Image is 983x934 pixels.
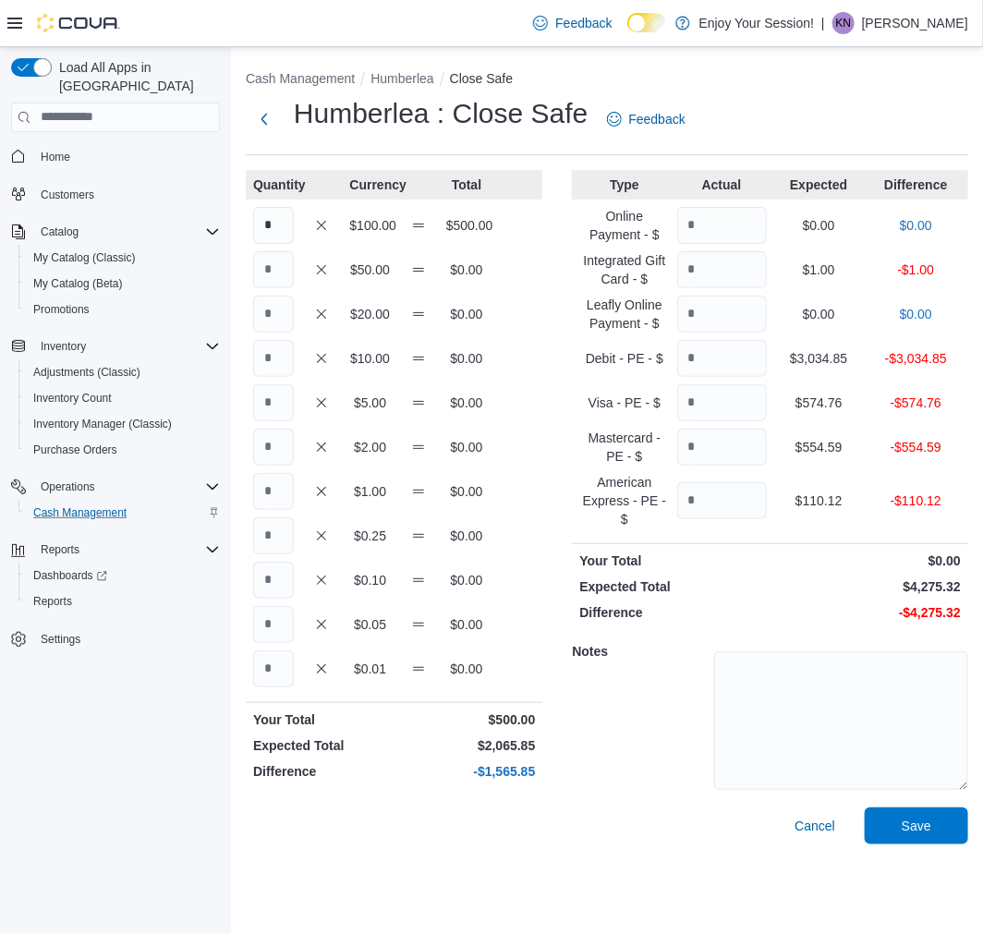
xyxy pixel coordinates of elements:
[699,12,815,34] p: Enjoy Your Session!
[446,261,487,279] p: $0.00
[11,136,220,701] nav: Complex example
[774,305,864,323] p: $0.00
[33,476,220,498] span: Operations
[871,305,961,323] p: $0.00
[446,615,487,634] p: $0.00
[18,271,227,297] button: My Catalog (Beta)
[33,221,86,243] button: Catalog
[52,58,220,95] span: Load All Apps in [GEOGRAPHIC_DATA]
[446,527,487,545] p: $0.00
[18,385,227,411] button: Inventory Count
[677,429,767,466] input: Quantity
[832,12,855,34] div: Kellei Nguyen
[26,387,119,409] a: Inventory Count
[33,276,123,291] span: My Catalog (Beta)
[26,564,115,587] a: Dashboards
[253,562,294,599] input: Quantity
[253,762,391,781] p: Difference
[26,298,220,321] span: Promotions
[349,660,390,678] p: $0.01
[33,568,107,583] span: Dashboards
[349,438,390,456] p: $2.00
[41,339,86,354] span: Inventory
[398,736,536,755] p: $2,065.85
[33,145,220,168] span: Home
[253,650,294,687] input: Quantity
[4,474,227,500] button: Operations
[787,807,843,844] button: Cancel
[836,12,852,34] span: KN
[26,413,220,435] span: Inventory Manager (Classic)
[349,349,390,368] p: $10.00
[450,71,513,86] button: Close Safe
[871,349,961,368] p: -$3,034.85
[4,143,227,170] button: Home
[26,564,220,587] span: Dashboards
[579,473,669,528] p: American Express - PE - $
[26,273,220,295] span: My Catalog (Beta)
[349,261,390,279] p: $50.00
[33,443,117,457] span: Purchase Orders
[446,176,487,194] p: Total
[33,628,88,650] a: Settings
[4,181,227,208] button: Customers
[349,527,390,545] p: $0.25
[579,349,669,368] p: Debit - PE - $
[446,349,487,368] p: $0.00
[33,391,112,406] span: Inventory Count
[4,537,227,563] button: Reports
[774,491,864,510] p: $110.12
[446,305,487,323] p: $0.00
[774,577,961,596] p: $4,275.32
[862,12,968,34] p: [PERSON_NAME]
[26,247,143,269] a: My Catalog (Classic)
[871,216,961,235] p: $0.00
[579,603,766,622] p: Difference
[871,438,961,456] p: -$554.59
[253,251,294,288] input: Quantity
[579,296,669,333] p: Leafly Online Payment - $
[26,387,220,409] span: Inventory Count
[33,183,220,206] span: Customers
[253,606,294,643] input: Quantity
[26,361,220,383] span: Adjustments (Classic)
[253,296,294,333] input: Quantity
[349,615,390,634] p: $0.05
[4,334,227,359] button: Inventory
[600,101,693,138] a: Feedback
[579,577,766,596] p: Expected Total
[37,14,120,32] img: Cova
[398,762,536,781] p: -$1,565.85
[18,563,227,588] a: Dashboards
[33,627,220,650] span: Settings
[33,417,172,431] span: Inventory Manager (Classic)
[774,216,864,235] p: $0.00
[26,502,134,524] a: Cash Management
[246,101,283,138] button: Next
[579,207,669,244] p: Online Payment - $
[253,736,391,755] p: Expected Total
[26,413,179,435] a: Inventory Manager (Classic)
[579,251,669,288] p: Integrated Gift Card - $
[526,5,619,42] a: Feedback
[774,394,864,412] p: $574.76
[26,590,220,613] span: Reports
[865,807,968,844] button: Save
[677,340,767,377] input: Quantity
[41,632,80,647] span: Settings
[349,305,390,323] p: $20.00
[774,438,864,456] p: $554.59
[572,633,710,670] h5: Notes
[33,221,220,243] span: Catalog
[246,71,355,86] button: Cash Management
[41,479,95,494] span: Operations
[902,817,931,835] span: Save
[18,588,227,614] button: Reports
[26,439,220,461] span: Purchase Orders
[18,500,227,526] button: Cash Management
[253,176,294,194] p: Quantity
[18,437,227,463] button: Purchase Orders
[579,176,669,194] p: Type
[821,12,825,34] p: |
[774,261,864,279] p: $1.00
